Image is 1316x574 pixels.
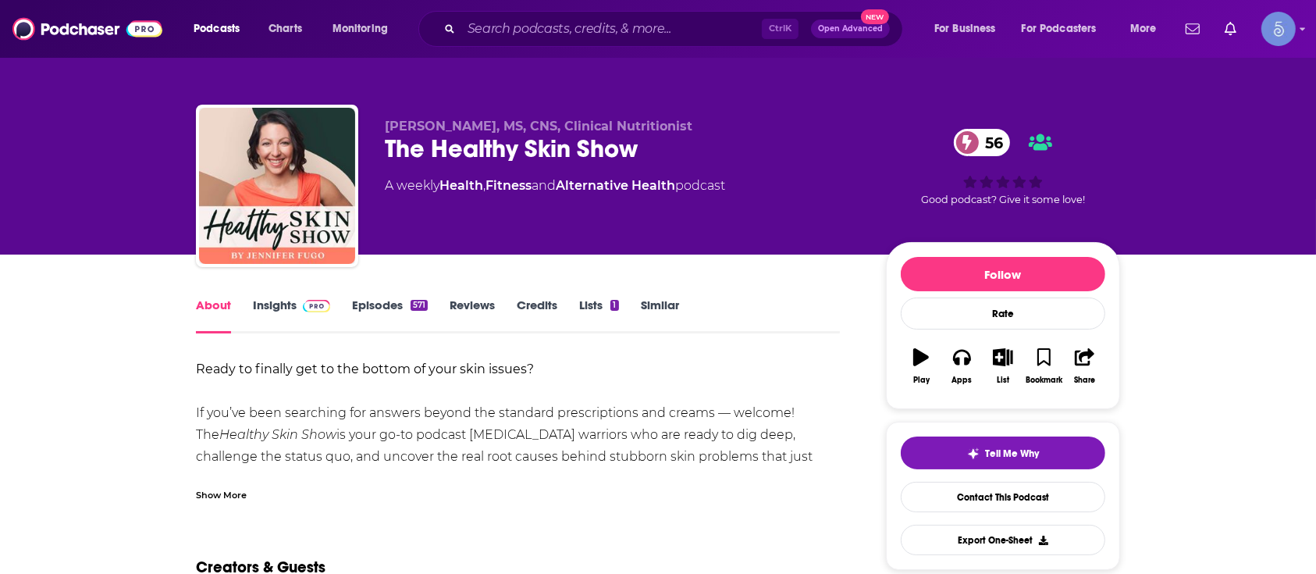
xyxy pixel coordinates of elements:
[199,108,355,264] img: The Healthy Skin Show
[333,18,388,40] span: Monitoring
[901,257,1105,291] button: Follow
[969,129,1011,156] span: 56
[901,525,1105,555] button: Export One-Sheet
[303,300,330,312] img: Podchaser Pro
[439,178,483,193] a: Health
[219,427,336,442] em: Healthy Skin Show
[450,298,495,333] a: Reviews
[1261,12,1296,46] span: Logged in as Spiral5-G1
[901,482,1105,512] a: Contact This Podcast
[811,20,890,38] button: Open AdvancedNew
[913,376,930,385] div: Play
[352,298,428,333] a: Episodes571
[1119,16,1176,41] button: open menu
[986,447,1040,460] span: Tell Me Why
[952,376,973,385] div: Apps
[253,298,330,333] a: InsightsPodchaser Pro
[921,194,1085,205] span: Good podcast? Give it some love!
[433,11,918,47] div: Search podcasts, credits, & more...
[1023,338,1064,394] button: Bookmark
[461,16,762,41] input: Search podcasts, credits, & more...
[997,376,1009,385] div: List
[861,9,889,24] span: New
[196,298,231,333] a: About
[485,178,532,193] a: Fitness
[1130,18,1157,40] span: More
[385,176,725,195] div: A weekly podcast
[923,16,1015,41] button: open menu
[1012,16,1119,41] button: open menu
[12,14,162,44] img: Podchaser - Follow, Share and Rate Podcasts
[556,178,675,193] a: Alternative Health
[483,178,485,193] span: ,
[1026,376,1062,385] div: Bookmark
[934,18,996,40] span: For Business
[1074,376,1095,385] div: Share
[1218,16,1243,42] a: Show notifications dropdown
[901,437,1105,469] button: tell me why sparkleTell Me Why
[411,300,428,311] div: 571
[579,298,618,333] a: Lists1
[818,25,883,33] span: Open Advanced
[610,300,618,311] div: 1
[1261,12,1296,46] button: Show profile menu
[183,16,260,41] button: open menu
[532,178,556,193] span: and
[269,18,302,40] span: Charts
[194,18,240,40] span: Podcasts
[385,119,692,134] span: [PERSON_NAME], MS, CNS, Clinical Nutritionist
[1065,338,1105,394] button: Share
[762,19,798,39] span: Ctrl K
[901,338,941,394] button: Play
[322,16,408,41] button: open menu
[941,338,982,394] button: Apps
[517,298,557,333] a: Credits
[954,129,1011,156] a: 56
[641,298,679,333] a: Similar
[886,119,1120,216] div: 56Good podcast? Give it some love!
[1022,18,1097,40] span: For Podcasters
[1179,16,1206,42] a: Show notifications dropdown
[258,16,311,41] a: Charts
[196,362,534,376] b: Ready to finally get to the bottom of your skin issues?
[967,447,980,460] img: tell me why sparkle
[901,298,1105,330] div: Rate
[983,338,1023,394] button: List
[1261,12,1296,46] img: User Profile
